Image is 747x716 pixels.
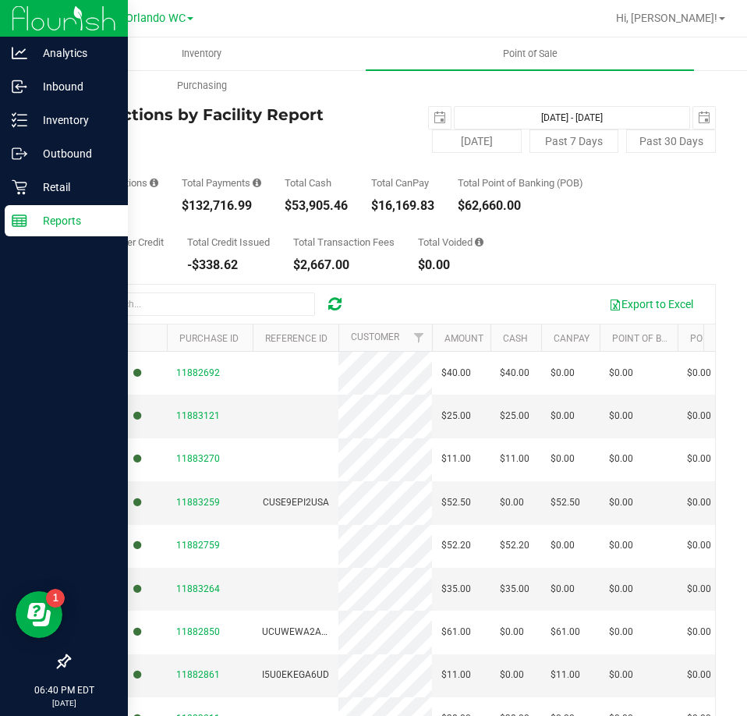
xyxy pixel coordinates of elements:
div: Total Voided [418,237,483,247]
span: CUSE9EPI2USA [263,497,329,508]
div: Total CanPay [371,178,434,188]
a: Inventory [37,37,366,70]
span: $40.00 [500,366,529,381]
span: 11883259 [176,497,220,508]
div: $0.00 [418,259,483,271]
span: $0.00 [551,582,575,597]
span: $0.00 [609,625,633,640]
span: $61.00 [441,625,471,640]
span: Purchasing [156,79,248,93]
p: Inventory [27,111,121,129]
span: select [429,107,451,129]
button: Export to Excel [599,291,703,317]
div: $53,905.46 [285,200,348,212]
span: Inventory [161,47,243,61]
p: Reports [27,211,121,230]
i: Count of all successful payment transactions, possibly including voids, refunds, and cash-back fr... [150,178,158,188]
span: $0.00 [500,495,524,510]
a: Cash [503,333,528,344]
span: $52.20 [441,538,471,553]
span: 11883264 [176,583,220,594]
a: Amount [444,333,483,344]
a: Filter [406,324,432,351]
a: Point of Sale [366,37,694,70]
span: $0.00 [500,625,524,640]
span: Point of Sale [482,47,579,61]
span: $0.00 [687,452,711,466]
span: $0.00 [687,495,711,510]
span: $35.00 [500,582,529,597]
span: $61.00 [551,625,580,640]
span: 11883121 [176,410,220,421]
span: $52.50 [551,495,580,510]
iframe: Resource center unread badge [46,589,65,608]
span: $0.00 [687,668,711,682]
span: $0.00 [551,409,575,424]
h4: Transactions by Facility Report [69,106,392,123]
span: $40.00 [441,366,471,381]
inline-svg: Outbound [12,146,27,161]
i: Sum of all voided payment transaction amounts, excluding tips and transaction fees. [475,237,483,247]
inline-svg: Inbound [12,79,27,94]
a: Purchasing [37,69,366,102]
inline-svg: Inventory [12,112,27,128]
a: Reference ID [265,333,327,344]
span: $0.00 [500,668,524,682]
span: $35.00 [441,582,471,597]
span: $0.00 [609,452,633,466]
span: UCUWEWA2AXU4 [262,626,339,637]
p: 06:40 PM EDT [7,683,121,697]
p: Retail [27,178,121,197]
span: 11882759 [176,540,220,551]
span: 11882692 [176,367,220,378]
a: Point of Banking (POB) [612,333,723,344]
div: $16,169.83 [371,200,434,212]
span: 11882861 [176,669,220,680]
p: Outbound [27,144,121,163]
span: 11882850 [176,626,220,637]
span: $0.00 [609,495,633,510]
span: $0.00 [687,582,711,597]
div: $2,667.00 [293,259,395,271]
span: $0.00 [609,409,633,424]
span: $0.00 [687,538,711,553]
div: $62,660.00 [458,200,583,212]
span: $11.00 [500,452,529,466]
button: Past 30 Days [626,129,716,153]
span: $11.00 [441,668,471,682]
p: [DATE] [7,697,121,709]
span: $52.50 [441,495,471,510]
span: select [693,107,715,129]
i: Sum of all successful, non-voided payment transaction amounts, excluding tips and transaction fees. [253,178,261,188]
span: $0.00 [551,366,575,381]
div: Total Credit Issued [187,237,270,247]
button: [DATE] [432,129,522,153]
span: $0.00 [687,625,711,640]
span: $0.00 [609,538,633,553]
div: Total Payments [182,178,261,188]
inline-svg: Retail [12,179,27,195]
span: $0.00 [609,366,633,381]
span: $0.00 [687,409,711,424]
span: $11.00 [441,452,471,466]
iframe: Resource center [16,591,62,638]
a: Purchase ID [179,333,239,344]
span: $0.00 [551,538,575,553]
input: Search... [81,292,315,316]
span: $25.00 [500,409,529,424]
span: $25.00 [441,409,471,424]
p: Inbound [27,77,121,96]
p: Analytics [27,44,121,62]
div: Total Cash [285,178,348,188]
div: Total Transaction Fees [293,237,395,247]
a: CanPay [554,333,589,344]
div: -$338.62 [187,259,270,271]
span: Hi, [PERSON_NAME]! [616,12,717,24]
span: Orlando WC [126,12,186,25]
div: $132,716.99 [182,200,261,212]
span: $0.00 [609,582,633,597]
span: $0.00 [551,452,575,466]
button: Past 7 Days [529,129,619,153]
span: 11883270 [176,453,220,464]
